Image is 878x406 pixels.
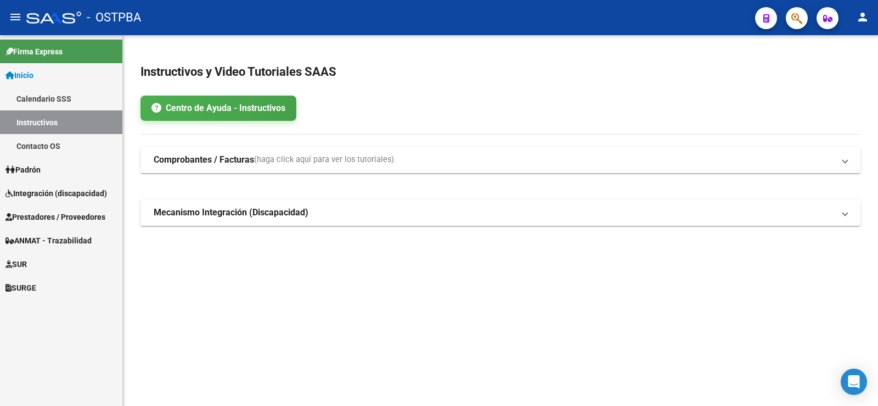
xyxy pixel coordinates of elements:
strong: Comprobantes / Facturas [154,154,254,166]
span: ANMAT - Trazabilidad [5,235,92,247]
mat-expansion-panel-header: Mecanismo Integración (Discapacidad) [140,199,860,226]
span: Padrón [5,164,41,176]
a: Centro de Ayuda - Instructivos [140,96,296,121]
span: Firma Express [5,46,63,58]
span: Integración (discapacidad) [5,187,107,199]
span: SUR [5,258,27,270]
mat-icon: person [856,10,869,24]
span: Prestadores / Proveedores [5,211,105,223]
mat-icon: menu [9,10,22,24]
span: SURGE [5,282,36,294]
span: (haga click aquí para ver los tutoriales) [254,154,394,166]
h2: Instructivos y Video Tutoriales SAAS [140,62,860,82]
div: Open Intercom Messenger [841,369,867,395]
strong: Mecanismo Integración (Discapacidad) [154,207,308,219]
mat-expansion-panel-header: Comprobantes / Facturas(haga click aquí para ver los tutoriales) [140,147,860,173]
span: - OSTPBA [87,5,141,30]
span: Inicio [5,69,33,81]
